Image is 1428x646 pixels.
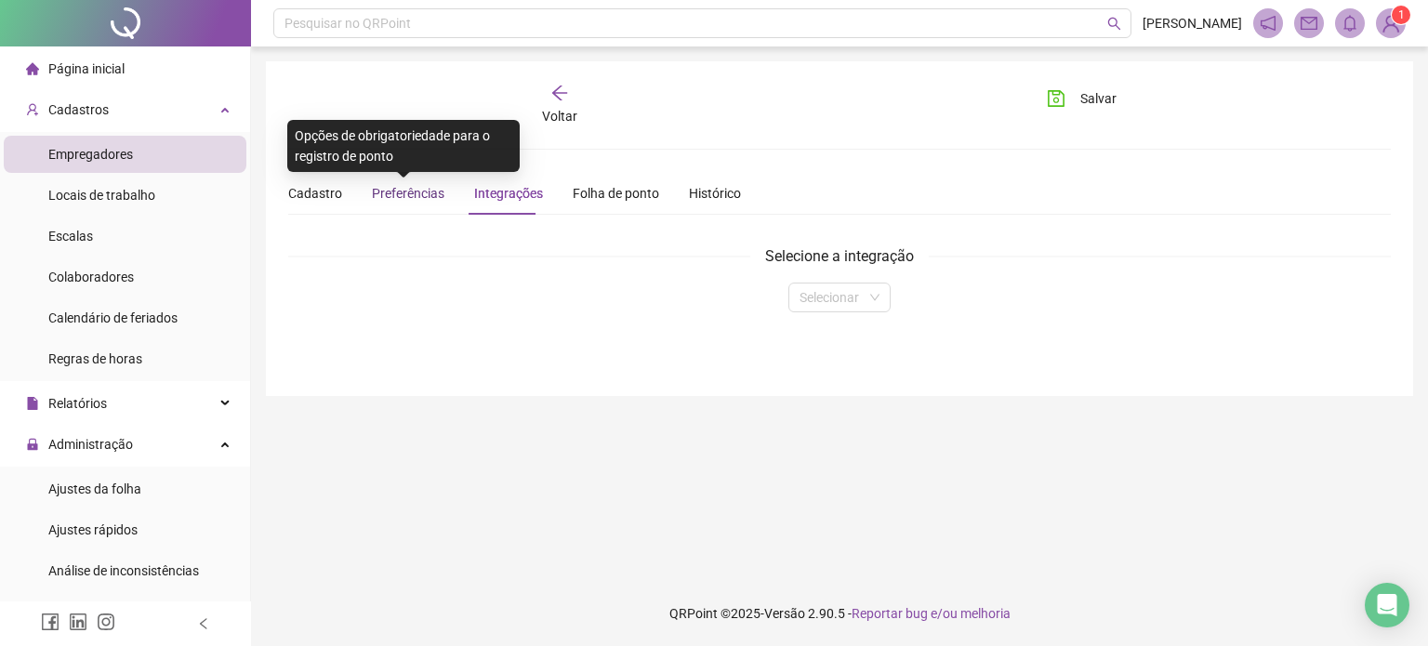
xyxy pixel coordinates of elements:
span: Administração [48,437,133,452]
span: bell [1342,15,1358,32]
span: save [1047,89,1065,108]
span: Colaboradores [48,270,134,284]
span: 1 [1398,8,1405,21]
span: notification [1260,15,1276,32]
div: Opções de obrigatoriedade para o registro de ponto [287,120,520,172]
button: Salvar [1033,84,1130,113]
span: Versão [764,606,805,621]
div: Integrações [474,183,543,204]
span: Análise de inconsistências [48,563,199,578]
span: Regras de horas [48,351,142,366]
span: Cadastros [48,102,109,117]
div: Histórico [689,183,741,204]
span: linkedin [69,613,87,631]
span: Reportar bug e/ou melhoria [852,606,1011,621]
div: Cadastro [288,183,342,204]
span: Ajustes da folha [48,481,141,496]
span: Calendário de feriados [48,310,178,325]
span: mail [1301,15,1317,32]
span: Salvar [1080,88,1117,109]
span: Empregadores [48,147,133,162]
footer: QRPoint © 2025 - 2.90.5 - [251,581,1428,646]
span: arrow-left [550,84,569,102]
span: Preferências [372,186,444,201]
sup: Atualize o seu contato no menu Meus Dados [1392,6,1410,24]
span: left [197,617,210,630]
span: Escalas [48,229,93,244]
span: facebook [41,613,59,631]
span: instagram [97,613,115,631]
span: Página inicial [48,61,125,76]
span: file [26,397,39,410]
span: Selecione a integração [750,244,929,268]
div: Open Intercom Messenger [1365,583,1409,627]
div: Folha de ponto [573,183,659,204]
span: Ajustes rápidos [48,522,138,537]
span: lock [26,438,39,451]
span: Voltar [542,109,577,124]
span: search [1107,17,1121,31]
span: home [26,62,39,75]
span: Relatórios [48,396,107,411]
span: [PERSON_NAME] [1143,13,1242,33]
span: Locais de trabalho [48,188,155,203]
img: 64802 [1377,9,1405,37]
span: user-add [26,103,39,116]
